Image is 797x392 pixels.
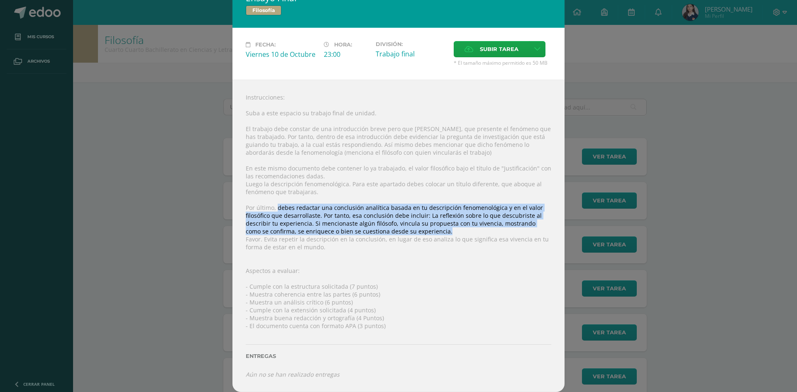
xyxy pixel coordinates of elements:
[480,41,518,57] span: Subir tarea
[246,50,317,59] div: Viernes 10 de Octubre
[246,5,281,15] span: Filosofía
[246,370,340,378] i: Aún no se han realizado entregas
[255,41,276,48] span: Fecha:
[334,41,352,48] span: Hora:
[246,353,551,359] label: Entregas
[324,50,369,59] div: 23:00
[454,59,551,66] span: * El tamaño máximo permitido es 50 MB
[376,41,447,47] label: División:
[232,80,565,392] div: Instrucciones: Suba a este espacio su trabajo final de unidad. El trabajo debe constar de una int...
[376,49,447,58] div: Trabajo final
